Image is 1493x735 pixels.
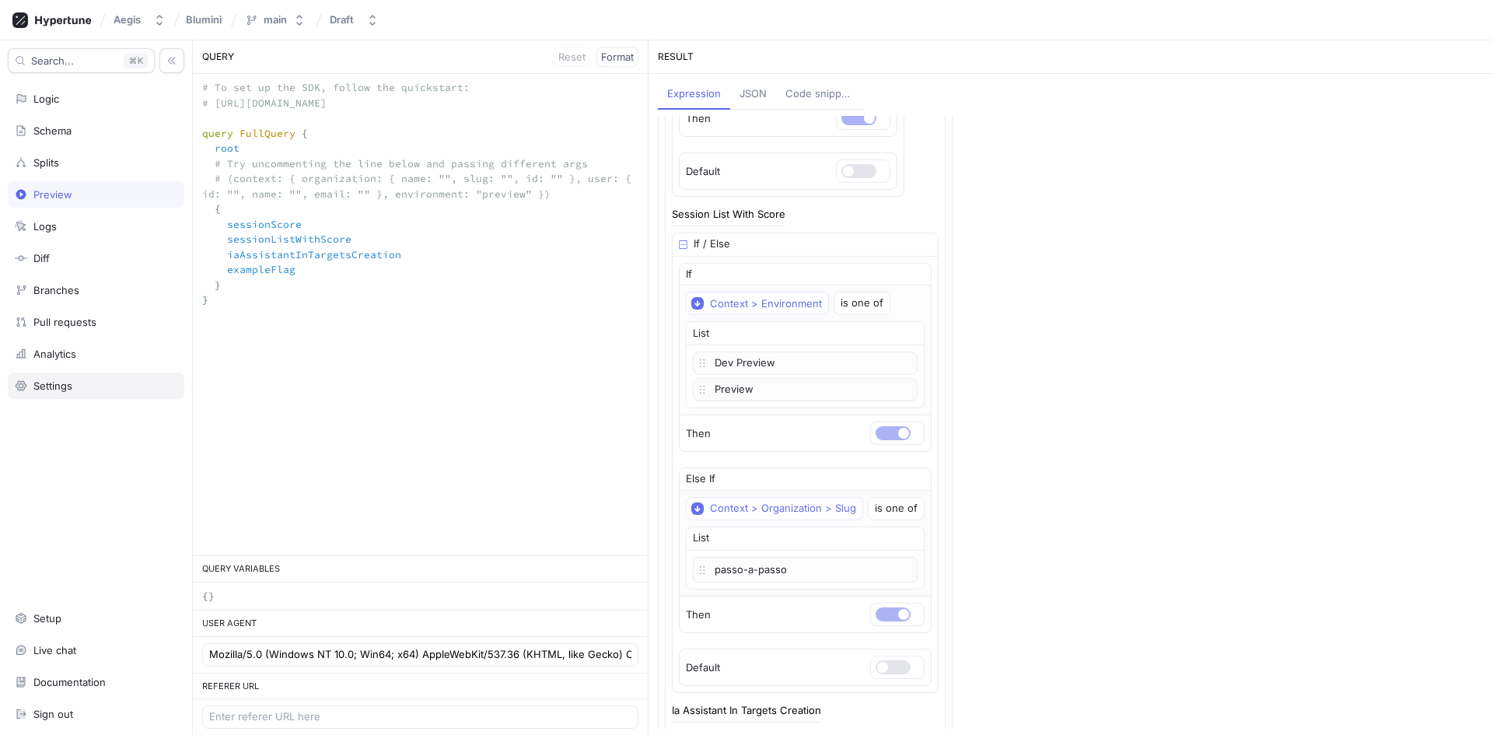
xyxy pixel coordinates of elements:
div: QUERY VARIABLES [193,556,648,583]
span: Format [601,52,634,61]
div: JSON [740,86,767,102]
span: Blumini [186,14,222,25]
div: RESULT [649,40,1493,74]
div: REFERER URL [193,674,648,700]
div: is one of [841,299,883,308]
div: Logs [33,220,57,233]
div: Live chat [33,644,76,656]
div: Branches [33,284,79,296]
div: Context > Environment [710,297,822,310]
div: Preview [33,188,72,201]
div: Ia Assistant In Targets Creation [672,705,821,716]
input: Enter referer URL here [209,709,631,725]
button: Search...K [8,48,155,73]
div: Analytics [33,348,76,360]
span: Reset [558,52,586,61]
div: Context > Organization > Slug [710,502,856,515]
div: Schema [33,124,72,137]
p: Then [686,607,711,623]
button: Expression [658,80,730,110]
p: If [686,267,692,282]
p: Then [686,111,711,127]
span: Search... [31,56,74,65]
button: Context > Organization > Slug [686,497,863,520]
div: Logic [33,93,59,105]
button: main [239,7,312,33]
div: List [693,326,709,341]
p: Default [686,660,720,676]
div: Documentation [33,676,106,688]
textarea: # To set up the SDK, follow the quickstart: # [URL][DOMAIN_NAME] query FullQuery { root # Try unc... [193,74,648,329]
div: USER AGENT [193,611,648,637]
button: Context > Environment [686,292,829,315]
input: Enter user agent here [209,647,631,663]
div: Session List With Score [672,209,785,219]
div: If / Else [694,236,730,252]
p: Else If [686,471,715,487]
div: Draft [330,13,354,26]
button: Reset [554,47,590,67]
div: Settings [33,380,72,392]
div: Diff [33,252,50,264]
div: Code snippets [785,86,855,102]
button: Code snippets [776,80,864,110]
button: Aegis [107,7,172,33]
div: Splits [33,156,59,169]
p: Default [686,164,720,180]
div: Sign out [33,708,73,720]
div: Setup [33,612,61,625]
p: passo-a-passo [693,557,918,583]
div: Pull requests [33,316,96,328]
div: is one of [875,504,918,513]
div: Expression [667,86,721,102]
p: Then [686,426,711,442]
div: K [124,53,148,68]
div: List [693,530,709,546]
div: main [264,13,287,26]
div: QUERY [193,40,648,74]
button: Format [596,47,638,67]
textarea: {} [193,583,648,611]
button: JSON [730,80,776,110]
button: Draft [323,7,385,33]
div: Aegis [114,13,141,26]
a: Documentation [8,669,184,695]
